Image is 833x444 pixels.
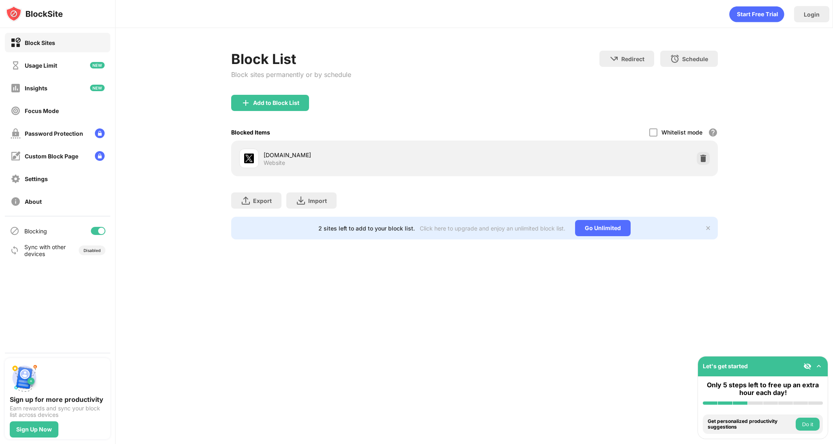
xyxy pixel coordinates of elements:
img: insights-off.svg [11,83,21,93]
img: new-icon.svg [90,85,105,91]
div: Schedule [682,55,708,62]
img: push-signup.svg [10,363,39,392]
img: settings-off.svg [11,174,21,184]
img: about-off.svg [11,196,21,207]
div: Import [308,197,327,204]
div: Let's get started [703,363,748,369]
img: new-icon.svg [90,62,105,68]
img: block-on.svg [11,38,21,48]
div: Sign Up Now [16,426,52,433]
img: omni-setup-toggle.svg [815,362,823,370]
img: lock-menu.svg [95,128,105,138]
div: Blocking [24,228,47,235]
div: About [25,198,42,205]
div: Whitelist mode [661,129,702,136]
div: Usage Limit [25,62,57,69]
img: x-button.svg [705,225,711,231]
div: Insights [25,85,47,92]
div: Block Sites [25,39,55,46]
div: Password Protection [25,130,83,137]
div: Click here to upgrade and enjoy an unlimited block list. [420,225,565,232]
div: Login [804,11,820,18]
div: Redirect [621,55,644,62]
div: Settings [25,175,48,182]
img: sync-icon.svg [10,245,19,255]
div: Earn rewards and sync your block list across devices [10,405,105,418]
img: time-usage-off.svg [11,60,21,70]
img: lock-menu.svg [95,151,105,161]
div: Disabled [84,248,101,253]
div: Website [264,159,285,166]
div: Add to Block List [253,100,299,106]
div: Sync with other devices [24,243,66,257]
img: password-protection-off.svg [11,128,21,139]
div: Only 5 steps left to free up an extra hour each day! [703,381,823,397]
div: animation [729,6,784,22]
div: 2 sites left to add to your block list. [318,225,415,232]
img: logo-blocksite.svg [6,6,63,22]
div: Sign up for more productivity [10,395,105,403]
img: customize-block-page-off.svg [11,151,21,161]
div: Block List [231,51,351,67]
div: Block sites permanently or by schedule [231,70,351,79]
img: favicons [244,154,254,163]
div: Export [253,197,272,204]
div: Focus Mode [25,107,59,114]
div: Custom Block Page [25,153,78,160]
div: Go Unlimited [575,220,631,236]
div: Blocked Items [231,129,270,136]
div: Get personalized productivity suggestions [708,418,794,430]
div: [DOMAIN_NAME] [264,151,474,159]
img: focus-off.svg [11,106,21,116]
button: Do it [796,418,820,431]
img: blocking-icon.svg [10,226,19,236]
img: eye-not-visible.svg [803,362,812,370]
